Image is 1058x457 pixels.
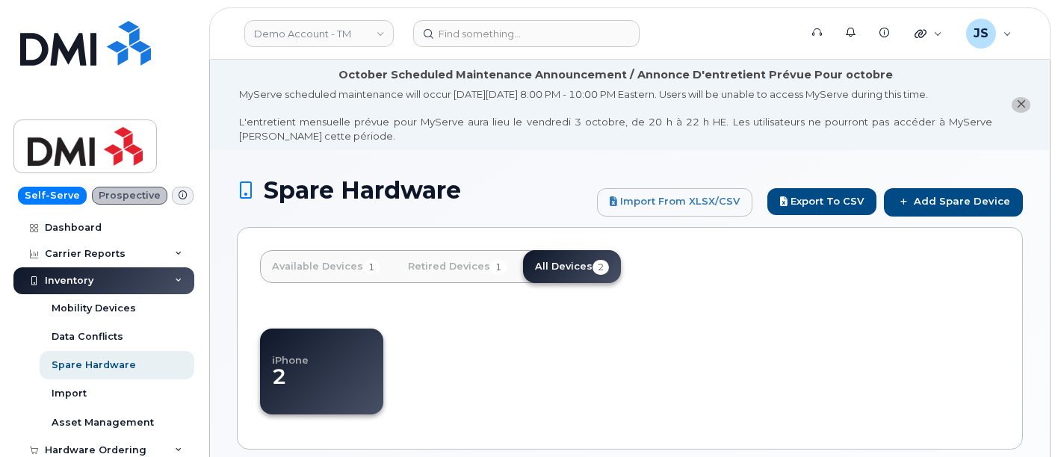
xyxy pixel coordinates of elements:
a: Available Devices1 [260,250,392,283]
div: MyServe scheduled maintenance will occur [DATE][DATE] 8:00 PM - 10:00 PM Eastern. Users will be u... [239,87,992,143]
a: Retired Devices1 [396,250,519,283]
div: October Scheduled Maintenance Announcement / Annonce D'entretient Prévue Pour octobre [338,67,893,83]
a: Import from XLSX/CSV [597,188,752,217]
a: Add Spare Device [884,188,1023,217]
button: close notification [1012,97,1030,113]
h4: iPhone [272,340,383,365]
h1: Spare Hardware [237,177,590,203]
span: 1 [490,260,507,275]
a: All Devices2 [523,250,621,283]
span: 1 [363,260,380,275]
button: Export to CSV [767,188,876,216]
span: 2 [593,260,609,275]
dd: 2 [272,365,383,404]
